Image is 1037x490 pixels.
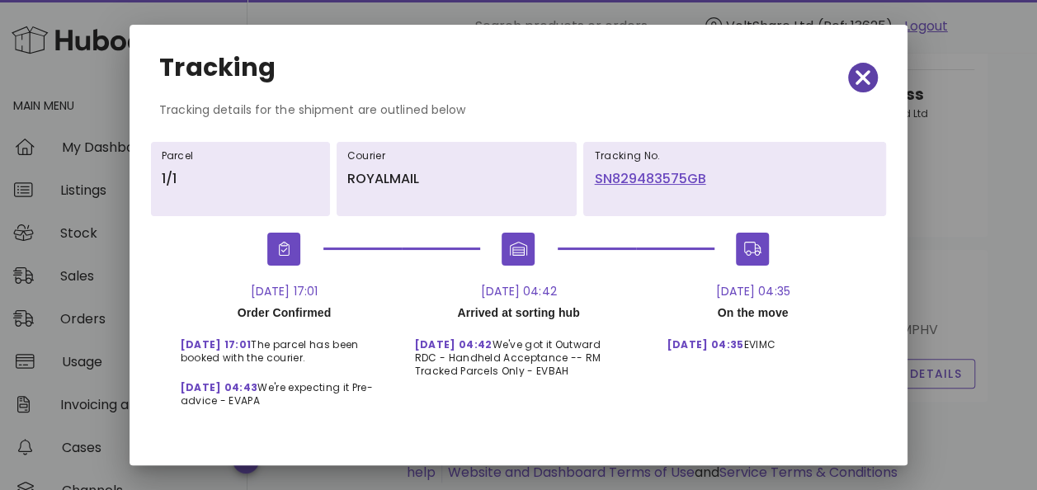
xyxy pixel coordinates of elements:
[162,149,319,163] h6: Parcel
[162,169,319,189] p: 1/1
[594,149,875,163] h6: Tracking No.
[654,300,852,325] div: On the move
[167,325,402,368] div: The parcel has been booked with the courier.
[181,337,252,351] span: [DATE] 17:01
[347,169,567,189] p: ROYALMAIL
[402,282,636,300] div: [DATE] 04:42
[415,337,493,351] span: [DATE] 04:42
[594,169,875,189] a: SN829483575GB
[667,337,744,351] span: [DATE] 04:35
[167,282,402,300] div: [DATE] 17:01
[181,380,258,394] span: [DATE] 04:43
[146,101,891,132] div: Tracking details for the shipment are outlined below
[654,282,852,300] div: [DATE] 04:35
[167,300,402,325] div: Order Confirmed
[654,325,852,355] div: EVIMC
[167,368,402,411] div: We're expecting it Pre-advice - EVAPA
[402,300,636,325] div: Arrived at sorting hub
[347,149,567,163] h6: Courier
[402,325,636,381] div: We've got it Outward RDC - Handheld Acceptance -- RM Tracked Parcels Only - EVBAH
[159,54,276,81] h2: Tracking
